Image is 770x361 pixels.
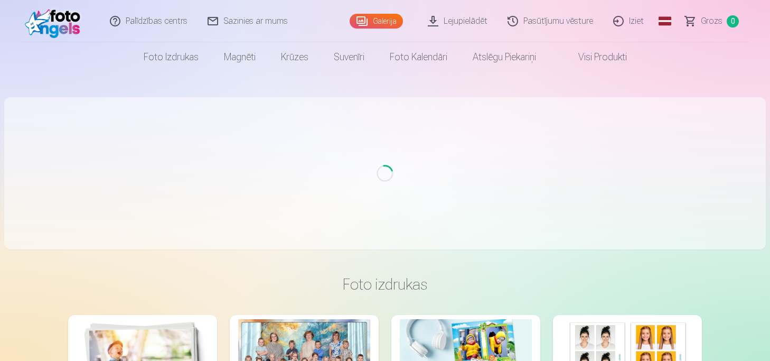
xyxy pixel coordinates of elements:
[268,42,321,72] a: Krūzes
[549,42,640,72] a: Visi produkti
[350,14,403,29] a: Galerija
[131,42,211,72] a: Foto izdrukas
[701,15,722,27] span: Grozs
[460,42,549,72] a: Atslēgu piekariņi
[25,4,86,38] img: /fa1
[377,42,460,72] a: Foto kalendāri
[211,42,268,72] a: Magnēti
[727,15,739,27] span: 0
[321,42,377,72] a: Suvenīri
[77,275,693,294] h3: Foto izdrukas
